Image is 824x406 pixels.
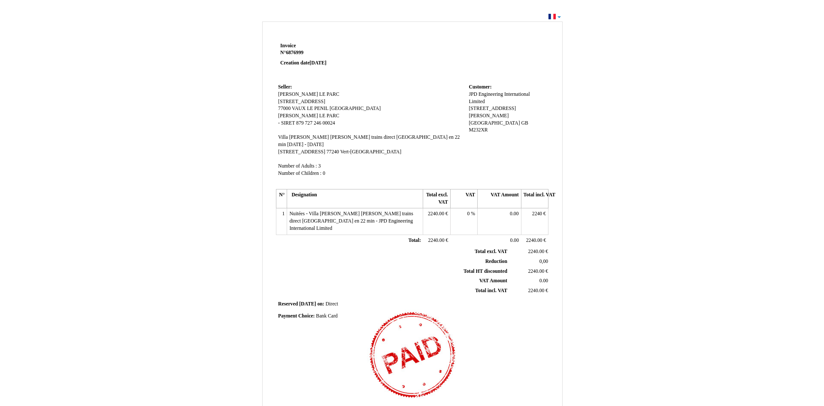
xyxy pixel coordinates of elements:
span: [PERSON_NAME] [278,113,318,119]
span: 0 [323,171,325,176]
td: 1 [276,208,287,235]
span: [GEOGRAPHIC_DATA] [469,120,520,126]
td: € [521,208,548,235]
td: € [509,286,550,296]
span: VAT Amount [479,278,507,284]
span: 2240.00 [526,238,542,243]
span: 0 [467,211,470,217]
span: - [278,120,280,126]
span: Number of Adults : [278,163,317,169]
span: Total incl. VAT [475,288,507,293]
th: VAT Amount [478,189,521,208]
span: 2240.00 [428,211,444,217]
td: € [509,247,550,256]
span: [DATE] - [DATE] [287,142,324,147]
span: 77000 [278,106,291,111]
span: VAUX LE PENIL [292,106,328,111]
span: on: [317,301,324,307]
span: [DATE] [309,60,326,66]
span: 2240 [532,211,542,217]
span: 2240.00 [528,269,544,274]
span: 77240 [327,149,339,155]
span: Direct [326,301,338,307]
span: 0.00 [510,238,519,243]
span: Reduction [485,259,507,264]
span: 0.00 [510,211,518,217]
span: Vert-[GEOGRAPHIC_DATA] [340,149,402,155]
span: [STREET_ADDRESS] [278,149,325,155]
span: M232XR [469,127,488,133]
span: Nuitées - Villa [PERSON_NAME] [PERSON_NAME] trains direct [GEOGRAPHIC_DATA] en 22 min - JPD Engin... [289,211,413,231]
span: Villa [PERSON_NAME] [PERSON_NAME] trains direct [GEOGRAPHIC_DATA] en 22 min [278,134,460,147]
span: 2240.00 [528,249,544,254]
span: Total: [408,238,421,243]
td: € [521,235,548,247]
span: 2240.00 [528,288,544,293]
span: [DATE] [299,301,316,307]
span: [STREET_ADDRESS] [278,99,325,104]
span: SIRET 879 727 246 00024 [281,120,335,126]
span: GB [521,120,528,126]
span: 0.00 [539,278,548,284]
span: [STREET_ADDRESS][PERSON_NAME] [469,106,516,119]
span: LE PARC [319,113,339,119]
span: JPD Engineering [469,92,503,97]
span: Number of Children : [278,171,321,176]
td: % [450,208,477,235]
span: Reserved [278,301,298,307]
th: Total incl. VAT [521,189,548,208]
span: Total HT discounted [463,269,507,274]
span: 0,00 [539,259,548,264]
th: Designation [287,189,423,208]
span: Customer: [469,84,491,90]
td: € [509,266,550,276]
td: € [423,208,450,235]
span: 3 [318,163,321,169]
th: N° [276,189,287,208]
span: [PERSON_NAME] LE PARC [278,92,339,97]
strong: N° [280,49,383,56]
strong: Creation date [280,60,327,66]
span: International Limited [469,92,530,104]
span: 2240.00 [428,238,444,243]
span: Invoice [280,43,296,49]
th: VAT [450,189,477,208]
span: Seller: [278,84,292,90]
span: Total excl. VAT [475,249,507,254]
span: 6876999 [286,50,303,55]
th: Total excl. VAT [423,189,450,208]
span: [GEOGRAPHIC_DATA] [330,106,381,111]
span: Bank Card [316,313,337,319]
span: Payment Choice: [278,313,315,319]
td: € [423,235,450,247]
